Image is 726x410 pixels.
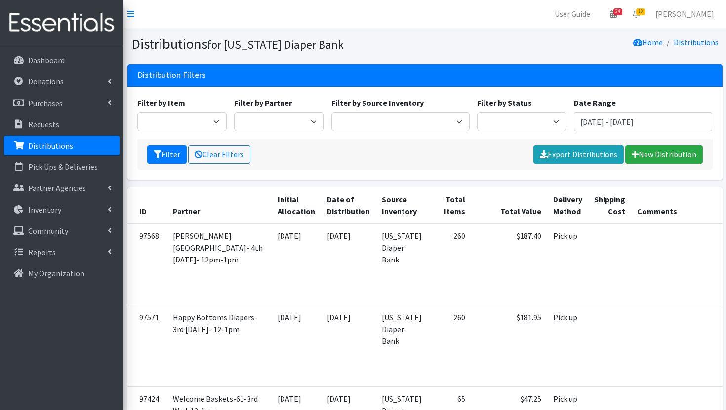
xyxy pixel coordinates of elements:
[272,305,321,386] td: [DATE]
[428,224,471,305] td: 260
[167,187,272,224] th: Partner
[28,98,63,108] p: Purchases
[4,93,120,113] a: Purchases
[376,224,428,305] td: [US_STATE] Diaper Bank
[127,187,167,224] th: ID
[674,37,719,47] a: Distributions
[602,4,625,24] a: 24
[28,76,64,86] p: Donations
[4,72,120,91] a: Donations
[477,97,532,109] label: Filter by Status
[4,200,120,220] a: Inventory
[331,97,424,109] label: Filter by Source Inventory
[167,305,272,386] td: Happy Bottoms Diapers- 3rd [DATE]- 12-1pm
[613,8,622,15] span: 24
[147,145,187,164] button: Filter
[376,187,428,224] th: Source Inventory
[574,97,616,109] label: Date Range
[28,247,56,257] p: Reports
[207,37,344,52] small: for [US_STATE] Diaper Bank
[28,119,59,129] p: Requests
[4,114,120,134] a: Requests
[4,157,120,177] a: Pick Ups & Deliveries
[588,187,631,224] th: Shipping Cost
[167,224,272,305] td: [PERSON_NAME][GEOGRAPHIC_DATA]- 4th [DATE]- 12pm-1pm
[547,224,588,305] td: Pick up
[28,183,86,193] p: Partner Agencies
[28,162,98,172] p: Pick Ups & Deliveries
[28,141,73,150] p: Distributions
[28,205,61,215] p: Inventory
[127,224,167,305] td: 97568
[272,224,321,305] td: [DATE]
[28,55,65,65] p: Dashboard
[321,187,376,224] th: Date of Distribution
[533,145,624,164] a: Export Distributions
[4,136,120,155] a: Distributions
[376,305,428,386] td: [US_STATE] Diaper Bank
[28,268,84,278] p: My Organization
[4,263,120,283] a: My Organization
[188,145,250,164] a: Clear Filters
[428,187,471,224] th: Total Items
[272,187,321,224] th: Initial Allocation
[321,305,376,386] td: [DATE]
[631,187,717,224] th: Comments
[321,224,376,305] td: [DATE]
[131,36,421,53] h1: Distributions
[471,305,547,386] td: $181.95
[4,6,120,39] img: HumanEssentials
[234,97,292,109] label: Filter by Partner
[4,242,120,262] a: Reports
[636,8,645,15] span: 10
[4,50,120,70] a: Dashboard
[633,37,663,47] a: Home
[471,187,547,224] th: Total Value
[547,187,588,224] th: Delivery Method
[28,226,68,236] p: Community
[574,112,712,131] input: January 1, 2011 - December 31, 2011
[625,4,647,24] a: 10
[547,4,598,24] a: User Guide
[137,97,185,109] label: Filter by Item
[547,305,588,386] td: Pick up
[127,305,167,386] td: 97571
[625,145,703,164] a: New Distribution
[4,178,120,198] a: Partner Agencies
[471,224,547,305] td: $187.40
[647,4,722,24] a: [PERSON_NAME]
[4,221,120,241] a: Community
[428,305,471,386] td: 260
[137,70,206,80] h3: Distribution Filters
